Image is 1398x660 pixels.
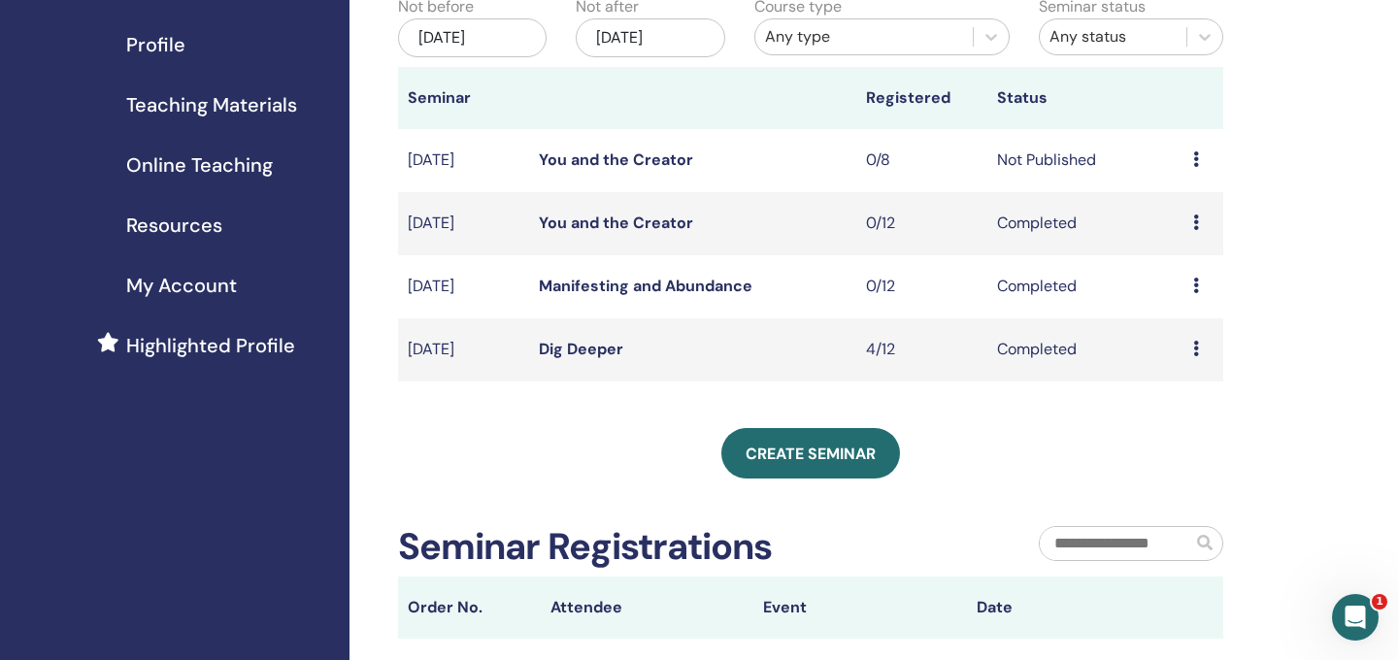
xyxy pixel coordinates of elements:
div: Any type [765,25,963,49]
span: Resources [126,211,222,240]
td: 4/12 [856,318,987,381]
th: Date [967,577,1181,639]
td: 0/12 [856,255,987,318]
th: Event [753,577,967,639]
span: My Account [126,271,237,300]
span: Online Teaching [126,150,273,180]
iframe: Intercom live chat [1332,594,1379,641]
td: Completed [987,192,1183,255]
a: Dig Deeper [539,339,623,359]
a: You and the Creator [539,149,693,170]
th: Seminar [398,67,529,129]
td: Completed [987,318,1183,381]
h2: Seminar Registrations [398,525,772,570]
td: [DATE] [398,255,529,318]
th: Status [987,67,1183,129]
span: Teaching Materials [126,90,297,119]
td: Not Published [987,129,1183,192]
td: 0/12 [856,192,987,255]
th: Attendee [541,577,754,639]
th: Registered [856,67,987,129]
span: Profile [126,30,185,59]
span: Create seminar [746,444,876,464]
span: Highlighted Profile [126,331,295,360]
a: You and the Creator [539,213,693,233]
div: Any status [1049,25,1177,49]
span: 1 [1372,594,1387,610]
td: [DATE] [398,318,529,381]
th: Order No. [398,577,541,639]
td: [DATE] [398,192,529,255]
td: Completed [987,255,1183,318]
a: Manifesting and Abundance [539,276,752,296]
div: [DATE] [398,18,547,57]
a: Create seminar [721,428,900,478]
td: [DATE] [398,129,529,192]
div: [DATE] [576,18,724,57]
td: 0/8 [856,129,987,192]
